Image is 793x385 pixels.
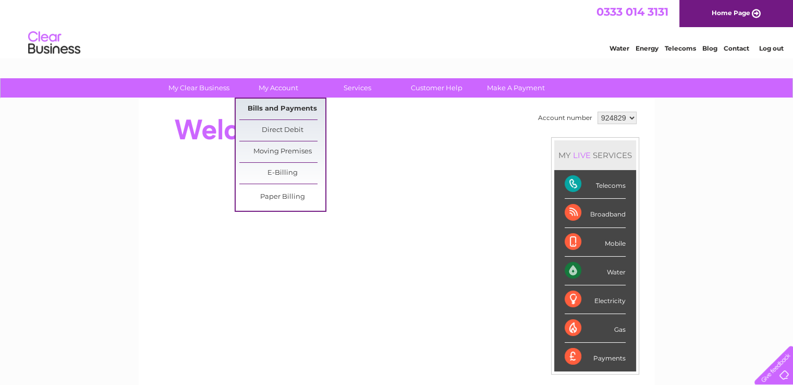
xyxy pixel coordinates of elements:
div: Water [565,257,626,285]
div: LIVE [571,150,593,160]
div: Broadband [565,199,626,227]
td: Account number [535,109,595,127]
img: logo.png [28,27,81,59]
div: Telecoms [565,170,626,199]
a: My Account [235,78,321,98]
div: Electricity [565,285,626,314]
a: Log out [759,44,783,52]
a: Customer Help [394,78,480,98]
div: Mobile [565,228,626,257]
div: Clear Business is a trading name of Verastar Limited (registered in [GEOGRAPHIC_DATA] No. 3667643... [151,6,643,51]
a: Bills and Payments [239,99,325,119]
a: Moving Premises [239,141,325,162]
a: Energy [636,44,658,52]
a: Direct Debit [239,120,325,141]
div: MY SERVICES [554,140,636,170]
a: E-Billing [239,163,325,184]
a: Services [314,78,400,98]
a: My Clear Business [156,78,242,98]
a: Water [609,44,629,52]
a: Paper Billing [239,187,325,208]
a: Blog [702,44,717,52]
a: Make A Payment [473,78,559,98]
a: 0333 014 3131 [596,5,668,18]
div: Payments [565,343,626,371]
a: Contact [724,44,749,52]
a: Telecoms [665,44,696,52]
div: Gas [565,314,626,343]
